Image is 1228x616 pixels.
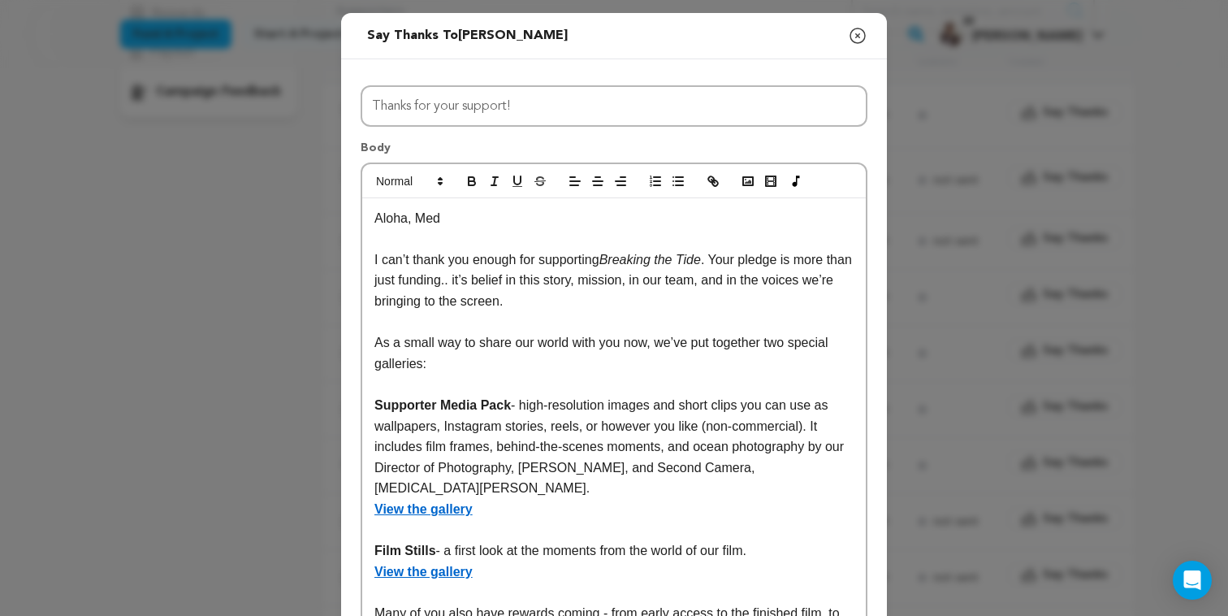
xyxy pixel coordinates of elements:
[374,395,854,499] p: - high-resolution images and short clips you can use as wallpapers, Instagram stories, reels, or ...
[1173,561,1212,600] div: Open Intercom Messenger
[458,29,568,42] span: [PERSON_NAME]
[374,208,854,229] p: Aloha, Med
[361,140,867,163] p: Body
[367,26,568,46] div: Say thanks to
[374,540,854,562] p: - a first look at the moments from the world of our film.
[374,502,473,516] a: View the gallery
[374,544,436,557] strong: Film Stills
[599,253,701,267] em: Breaking the Tide
[361,85,867,127] input: Subject
[374,398,511,412] strong: Supporter Media Pack
[374,332,854,374] p: As a small way to share our world with you now, we’ve put together two special galleries:
[374,249,854,312] p: I can’t thank you enough for supporting . Your pledge is more than just funding.. it’s belief in ...
[374,565,473,579] a: View the gallery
